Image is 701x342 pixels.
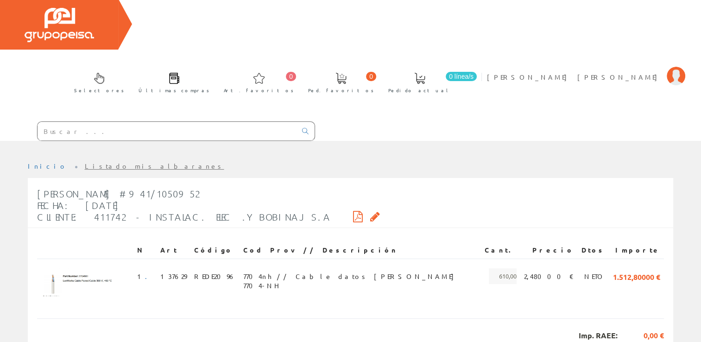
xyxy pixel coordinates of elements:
span: NETO [584,268,606,284]
i: Solicitar por email copia firmada [370,213,380,220]
i: Descargar PDF [353,213,363,220]
span: 0 línea/s [446,72,477,81]
span: [PERSON_NAME] #941/1050952 Fecha: [DATE] Cliente: 411742 - INSTALAC. ELEC .Y BOBINAJ S.A [37,188,331,222]
span: Art. favoritos [224,86,294,95]
a: [PERSON_NAME] [PERSON_NAME] [487,65,685,74]
span: Selectores [74,86,124,95]
img: Grupo Peisa [25,8,94,42]
span: 7704nh // Cable datos [PERSON_NAME] 7704-NH [243,268,477,284]
th: Dtos [578,242,609,259]
span: Últimas compras [139,86,209,95]
th: Cant. [481,242,520,259]
a: Selectores [65,65,129,99]
input: Buscar ... [38,122,297,140]
span: [PERSON_NAME] [PERSON_NAME] [487,72,662,82]
th: Precio [520,242,578,259]
th: Importe [609,242,664,259]
th: Código [190,242,240,259]
span: 137629 [160,268,187,284]
span: 0 [366,72,376,81]
a: . [145,272,153,280]
th: N [133,242,157,259]
span: 610,00 [489,268,517,284]
img: Foto artículo (192x59.544303797468) [41,268,130,296]
span: Pedido actual [388,86,451,95]
span: Ped. favoritos [308,86,374,95]
th: Art [157,242,190,259]
a: Inicio [28,162,67,170]
span: REDE2096 [194,268,236,284]
span: 0,00 € [618,330,664,341]
span: 0 [286,72,296,81]
a: Listado mis albaranes [85,162,224,170]
th: Cod Prov // Descripción [240,242,481,259]
span: 1 [137,268,153,284]
span: 2,48000 € [524,268,574,284]
span: 1.512,80000 € [613,268,660,284]
a: Últimas compras [129,65,214,99]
